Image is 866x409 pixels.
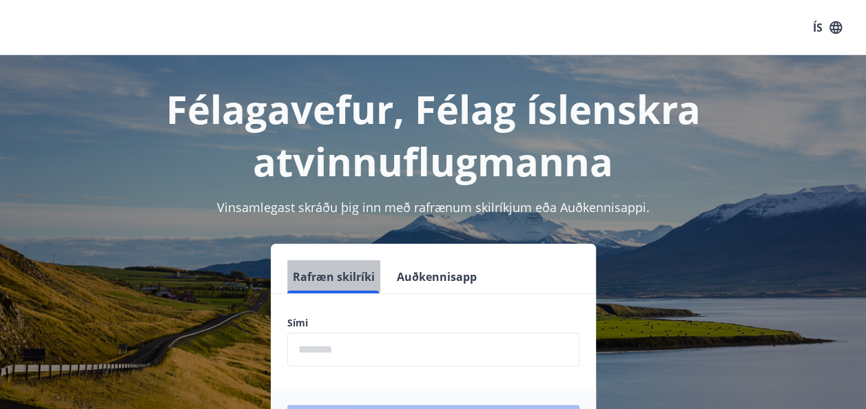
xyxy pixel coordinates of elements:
button: Rafræn skilríki [287,260,380,293]
button: Auðkennisapp [391,260,482,293]
span: Vinsamlegast skráðu þig inn með rafrænum skilríkjum eða Auðkennisappi. [217,199,650,216]
button: ÍS [805,15,849,40]
h1: Félagavefur, Félag íslenskra atvinnuflugmanna [17,83,849,187]
label: Sími [287,316,579,330]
